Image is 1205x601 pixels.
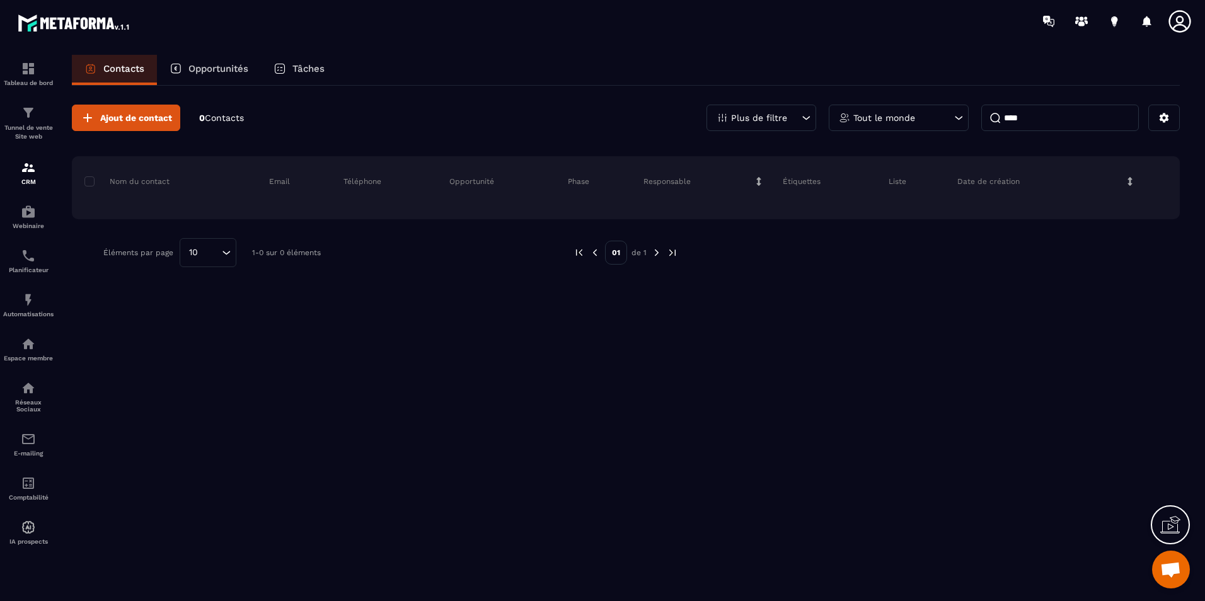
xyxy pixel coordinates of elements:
img: formation [21,61,36,76]
a: automationsautomationsEspace membre [3,327,54,371]
p: 01 [605,241,627,265]
p: Contacts [103,63,144,74]
p: Opportunité [449,176,494,186]
div: Search for option [180,238,236,267]
p: de 1 [631,248,647,258]
a: accountantaccountantComptabilité [3,466,54,510]
img: automations [21,336,36,352]
p: Date de création [957,176,1020,186]
img: automations [21,292,36,307]
p: Étiquettes [783,176,821,186]
span: Contacts [205,113,244,123]
img: formation [21,160,36,175]
p: E-mailing [3,450,54,457]
p: IA prospects [3,538,54,545]
p: 1-0 sur 0 éléments [252,248,321,257]
p: Tâches [292,63,325,74]
p: Phase [568,176,589,186]
p: Tout le monde [853,113,915,122]
p: Téléphone [343,176,381,186]
p: Opportunités [188,63,248,74]
div: Ouvrir le chat [1152,551,1190,588]
img: formation [21,105,36,120]
input: Search for option [202,246,219,260]
a: Opportunités [157,55,261,85]
p: Planificateur [3,266,54,273]
a: formationformationCRM [3,151,54,195]
p: Plus de filtre [731,113,787,122]
a: Contacts [72,55,157,85]
a: schedulerschedulerPlanificateur [3,239,54,283]
a: emailemailE-mailing [3,422,54,466]
a: Tâches [261,55,337,85]
img: scheduler [21,248,36,263]
img: automations [21,204,36,219]
span: 10 [185,246,202,260]
a: formationformationTunnel de vente Site web [3,96,54,151]
img: next [651,247,662,258]
p: Automatisations [3,311,54,318]
img: automations [21,520,36,535]
p: Webinaire [3,222,54,229]
p: Nom du contact [84,176,170,186]
img: prev [589,247,601,258]
p: Email [269,176,290,186]
img: logo [18,11,131,34]
a: formationformationTableau de bord [3,52,54,96]
a: automationsautomationsAutomatisations [3,283,54,327]
img: email [21,432,36,447]
a: social-networksocial-networkRéseaux Sociaux [3,371,54,422]
p: 0 [199,112,244,124]
p: Tunnel de vente Site web [3,123,54,141]
img: accountant [21,476,36,491]
img: prev [574,247,585,258]
span: Ajout de contact [100,112,172,124]
img: social-network [21,381,36,396]
p: Liste [889,176,906,186]
a: automationsautomationsWebinaire [3,195,54,239]
button: Ajout de contact [72,105,180,131]
img: next [667,247,678,258]
p: Responsable [643,176,691,186]
p: Comptabilité [3,494,54,501]
p: Éléments par page [103,248,173,257]
p: CRM [3,178,54,185]
p: Réseaux Sociaux [3,399,54,413]
p: Espace membre [3,355,54,362]
p: Tableau de bord [3,79,54,86]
